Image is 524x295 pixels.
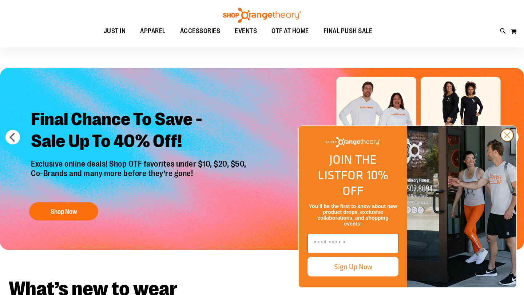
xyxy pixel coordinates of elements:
[318,150,377,184] span: JOIN THE LIST
[341,166,388,200] span: FOR 10% OFF
[140,23,166,39] span: APPAREL
[104,23,126,39] span: JUST IN
[29,202,98,220] button: Shop Now
[25,103,254,159] h2: Final Chance To Save - Sale Up To 40% Off!
[96,23,133,40] a: JUST IN
[227,23,264,40] a: EVENTS
[180,23,221,39] span: ACCESSORIES
[222,8,302,23] img: Shop Orangetheory
[271,23,309,39] span: OTF AT HOME
[316,23,380,40] a: FINAL PUSH SALE
[264,23,316,40] a: OTF AT HOME
[407,126,516,287] img: Shop Orangtheory
[25,159,254,195] p: Exclusive online deals! Shop OTF favorites under $10, $20, $50, Co-Brands and many more before th...
[323,23,373,39] span: FINAL PUSH SALE
[133,23,173,40] a: APPAREL
[291,118,524,295] div: FLYOUT Form
[25,103,254,224] a: Final Chance To Save -Sale Up To 40% Off! Exclusive online deals! Shop OTF favorites under $10, $...
[235,23,257,39] span: EVENTS
[307,257,398,276] button: Sign Up Now
[173,23,228,40] a: ACCESSORIES
[5,130,20,144] button: prev
[326,137,380,147] img: Shop Orangetheory
[307,234,398,253] input: Enter email
[500,128,514,142] button: Close dialog
[309,203,397,227] span: You’ll be the first to know about new product drops, exclusive collaborations, and shopping events!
